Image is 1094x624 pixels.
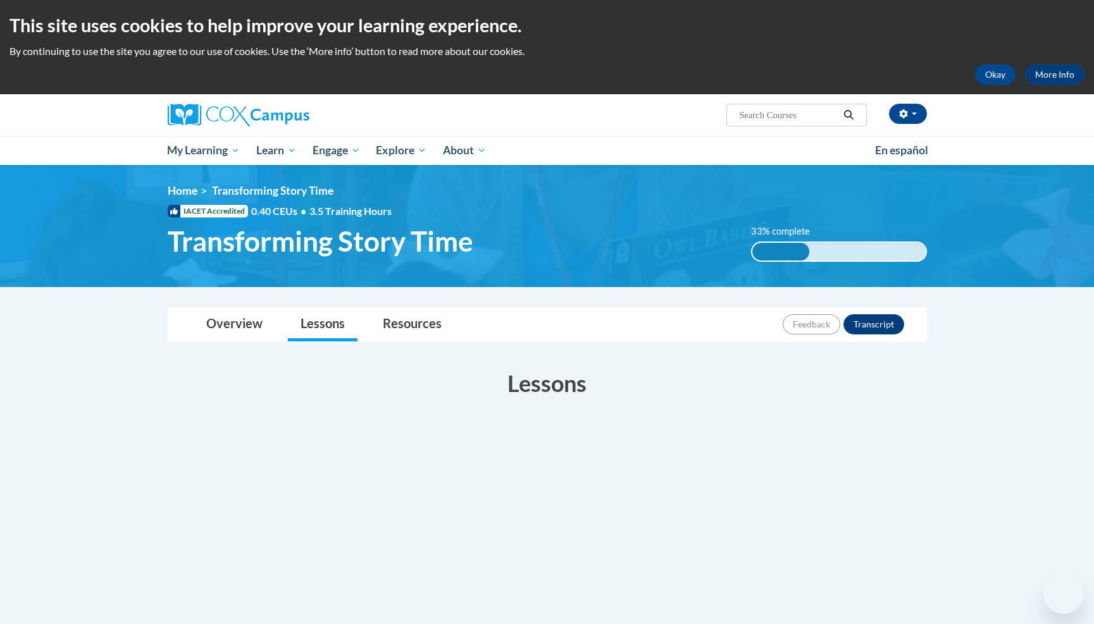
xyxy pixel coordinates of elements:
[194,308,275,341] a: Overview
[167,143,240,158] span: My Learning
[168,104,408,126] a: Cox Campus
[9,13,1085,38] h2: This site uses cookies to help improve your learning experience.
[309,205,392,217] span: 3.5 Training Hours
[288,308,357,341] a: Lessons
[843,314,904,334] button: Transcript
[248,136,304,165] a: Learn
[251,204,309,218] span: 0.40 CEUs
[168,205,248,217] span: IACET Accredited
[751,224,824,238] label: 33% complete
[839,107,858,123] button: Search
[301,205,306,217] span: •
[368,136,435,165] a: Explore
[783,314,840,334] button: Feedback
[168,104,309,126] img: Cox Campus
[370,308,454,341] a: Resources
[168,367,927,399] h3: Lessons
[975,64,1016,85] button: Okay
[313,143,360,158] span: Engage
[149,136,946,165] div: Main menu
[738,107,839,123] input: Search Courses
[159,136,249,165] a: My Learning
[752,243,809,260] div: 33% complete
[168,184,197,197] a: Home
[304,136,368,165] a: Engage
[443,143,486,158] span: About
[889,104,927,124] button: Account Settings
[9,44,1085,58] p: By continuing to use the site you agree to our use of cookies. Use the ‘More info’ button to read...
[867,137,936,164] a: En español
[875,144,928,157] span: En español
[168,224,473,258] span: Transforming Story Time
[376,143,426,158] span: Explore
[435,136,494,165] a: About
[1025,64,1085,85] a: More Info
[256,143,296,158] span: Learn
[1043,573,1084,614] iframe: Button to launch messaging window
[212,184,333,197] span: Transforming Story Time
